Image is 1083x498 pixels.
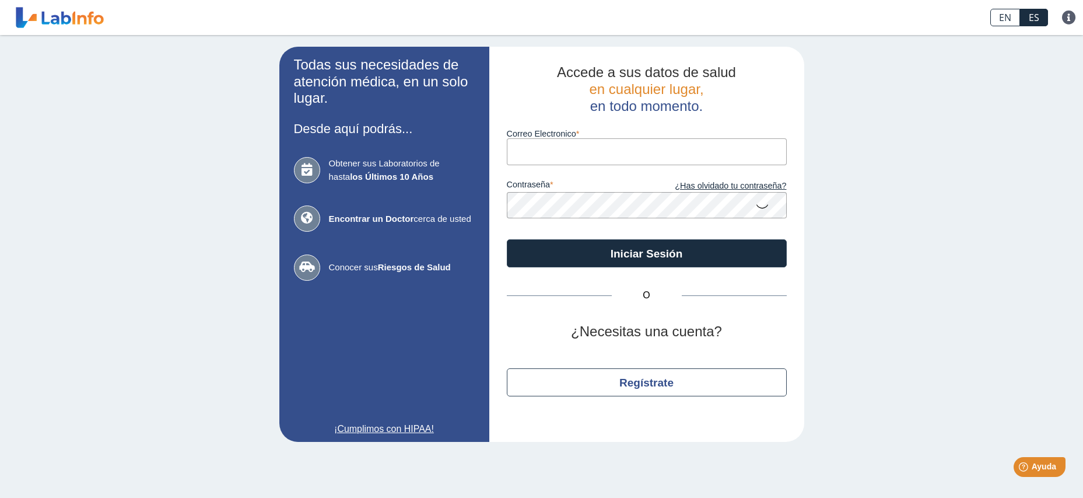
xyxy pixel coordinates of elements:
[329,157,475,183] span: Obtener sus Laboratorios de hasta
[294,422,475,436] a: ¡Cumplimos con HIPAA!
[507,180,647,193] label: contraseña
[590,98,703,114] span: en todo momento.
[294,57,475,107] h2: Todas sus necesidades de atención médica, en un solo lugar.
[557,64,736,80] span: Accede a sus datos de salud
[329,214,414,224] b: Encontrar un Doctor
[507,239,787,267] button: Iniciar Sesión
[329,213,475,226] span: cerca de usted
[507,323,787,340] h2: ¿Necesitas una cuenta?
[612,288,682,302] span: O
[294,121,475,136] h3: Desde aquí podrás...
[507,368,787,396] button: Regístrate
[990,9,1020,26] a: EN
[1020,9,1048,26] a: ES
[507,129,787,138] label: Correo Electronico
[329,261,475,274] span: Conocer sus
[350,172,433,182] b: los Últimos 10 Años
[378,262,451,272] b: Riesgos de Salud
[979,452,1070,485] iframe: Help widget launcher
[647,180,787,193] a: ¿Has olvidado tu contraseña?
[589,81,703,97] span: en cualquier lugar,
